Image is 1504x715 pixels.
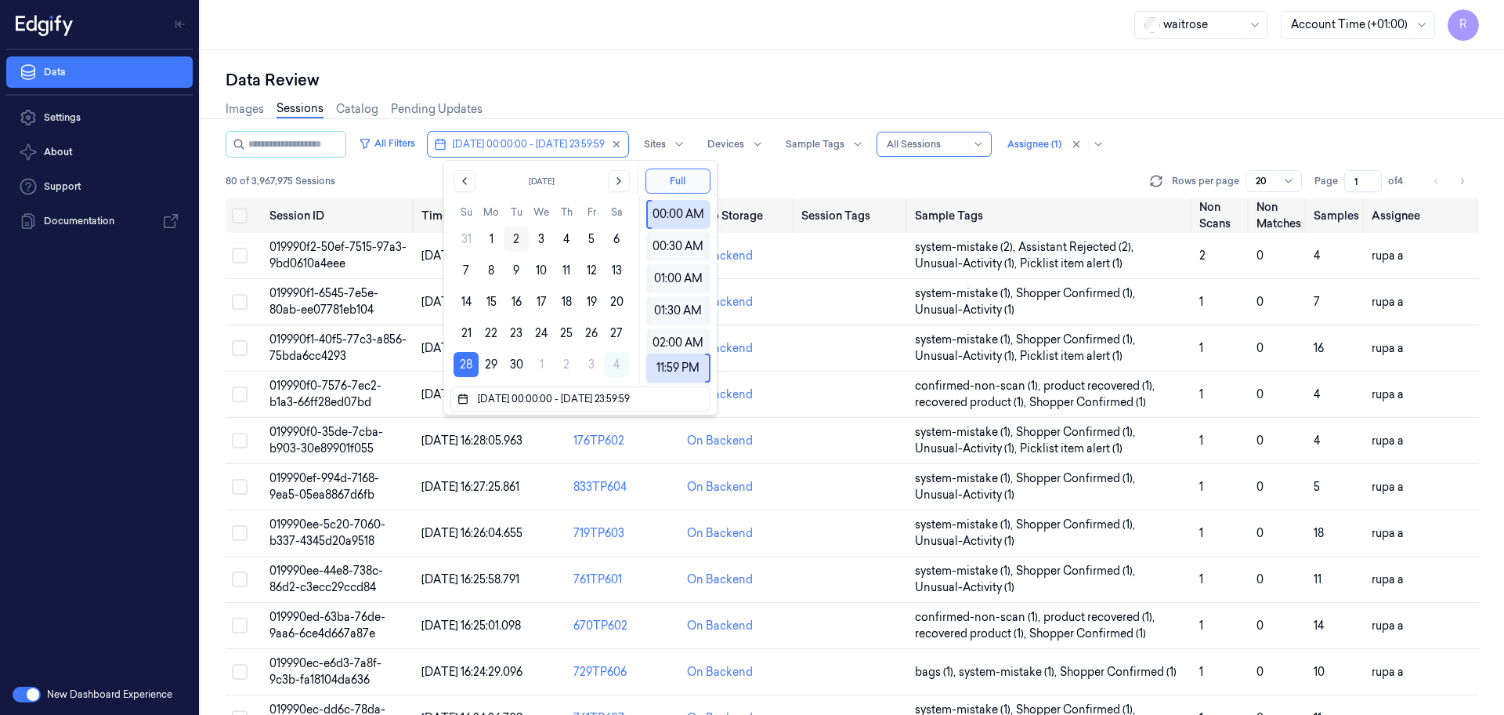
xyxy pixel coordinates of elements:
[1314,619,1324,633] span: 14
[479,205,504,220] th: Monday
[269,286,378,317] span: 019990f1-6545-7e5e-80ab-ee07781eb104
[579,205,604,220] th: Friday
[687,340,753,357] div: On Backend
[485,170,598,192] button: [DATE]
[687,664,753,681] div: On Backend
[1020,256,1123,272] span: Picklist item alert (1)
[1256,526,1264,540] span: 0
[1016,424,1138,441] span: Shopper Confirmed (1) ,
[604,352,629,377] button: Today, Saturday, October 4th, 2025
[277,100,324,118] a: Sessions
[687,433,753,449] div: On Backend
[226,174,335,188] span: 80 of 3,967,975 Sessions
[269,379,381,409] span: 019990f0-7576-7ec2-b1a3-66ff28ed07bd
[1043,378,1158,394] span: product recovered (1) ,
[269,332,407,363] span: 019990f1-40f5-77c3-a856-75bda6cc4293
[579,352,604,377] button: Friday, October 3rd, 2025
[651,232,705,261] div: 00:30 AM
[529,321,554,346] button: Wednesday, September 24th, 2025
[1372,387,1404,401] span: rupa a
[645,169,710,194] button: Full
[915,348,1020,365] span: Unusual-Activity (1) ,
[6,102,193,133] a: Settings
[475,390,696,408] input: Dates
[421,434,522,448] span: [DATE] 16:28:05.963
[915,302,1014,318] span: Unusual-Activity (1)
[687,572,753,588] div: On Backend
[1448,9,1479,41] span: R
[795,198,909,233] th: Session Tags
[269,425,383,455] span: 019990f0-35de-7cba-b903-30e89901f055
[529,205,554,220] th: Wednesday
[651,354,704,383] div: 11:59 PM
[915,563,1016,579] span: system-mistake (1) ,
[504,258,529,283] button: Tuesday, September 9th, 2025
[579,258,604,283] button: Friday, September 12th, 2025
[479,258,504,283] button: Monday, September 8th, 2025
[554,205,579,220] th: Thursday
[687,479,753,495] div: On Backend
[652,200,705,229] div: 00:00 AM
[232,664,248,680] button: Select row
[1451,170,1473,192] button: Go to next page
[915,441,1020,457] span: Unusual-Activity (1) ,
[6,56,193,88] a: Data
[1314,572,1321,586] span: 11
[504,352,529,377] button: Tuesday, September 30th, 2025
[1372,480,1404,494] span: rupa a
[915,256,1020,272] span: Unusual-Activity (1) ,
[1256,295,1264,309] span: 0
[1060,664,1177,681] span: Shopper Confirmed (1)
[454,321,479,346] button: Sunday, September 21st, 2025
[651,328,705,357] div: 02:00 AM
[579,289,604,314] button: Friday, September 19th, 2025
[681,198,794,233] th: Video Storage
[1199,572,1203,586] span: 1
[479,321,504,346] button: Monday, September 22nd, 2025
[479,289,504,314] button: Monday, September 15th, 2025
[1199,341,1203,355] span: 1
[1372,619,1404,633] span: rupa a
[1016,332,1138,348] span: Shopper Confirmed (1) ,
[1199,387,1203,401] span: 1
[232,572,248,587] button: Select row
[1172,174,1239,188] p: Rows per page
[529,289,554,314] button: Wednesday, September 17th, 2025
[915,394,1029,411] span: recovered product (1) ,
[479,227,504,252] button: Monday, September 1st, 2025
[415,198,567,233] th: Timestamp (Session)
[232,525,248,541] button: Select row
[1016,517,1138,533] span: Shopper Confirmed (1) ,
[1199,480,1203,494] span: 1
[573,479,674,495] div: 833TP604
[554,258,579,283] button: Thursday, September 11th, 2025
[915,424,1016,441] span: system-mistake (1) ,
[6,205,193,237] a: Documentation
[454,352,479,377] button: Sunday, September 28th, 2025, selected
[1314,526,1324,540] span: 18
[1372,526,1404,540] span: rupa a
[504,321,529,346] button: Tuesday, September 23rd, 2025
[232,618,248,633] button: Select row
[1372,572,1404,586] span: rupa a
[1016,285,1138,302] span: Shopper Confirmed (1) ,
[1314,341,1324,355] span: 16
[1372,295,1404,309] span: rupa a
[573,618,674,634] div: 670TP602
[428,132,628,157] button: [DATE] 00:00:00 - [DATE] 23:59:59
[232,433,248,448] button: Select row
[529,227,554,252] button: Wednesday, September 3rd, 2025
[421,249,522,263] span: [DATE] 16:30:23.942
[915,626,1029,642] span: recovered product (1) ,
[479,352,504,377] button: Monday, September 29th, 2025
[454,170,475,192] button: Go to the Previous Month
[1314,249,1320,263] span: 4
[915,378,1043,394] span: confirmed-non-scan (1) ,
[1314,665,1325,679] span: 10
[573,664,674,681] div: 729TP606
[608,170,630,192] button: Go to the Next Month
[604,289,629,314] button: Saturday, September 20th, 2025
[504,227,529,252] button: Tuesday, September 2nd, 2025
[915,487,1014,503] span: Unusual-Activity (1)
[1307,198,1365,233] th: Samples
